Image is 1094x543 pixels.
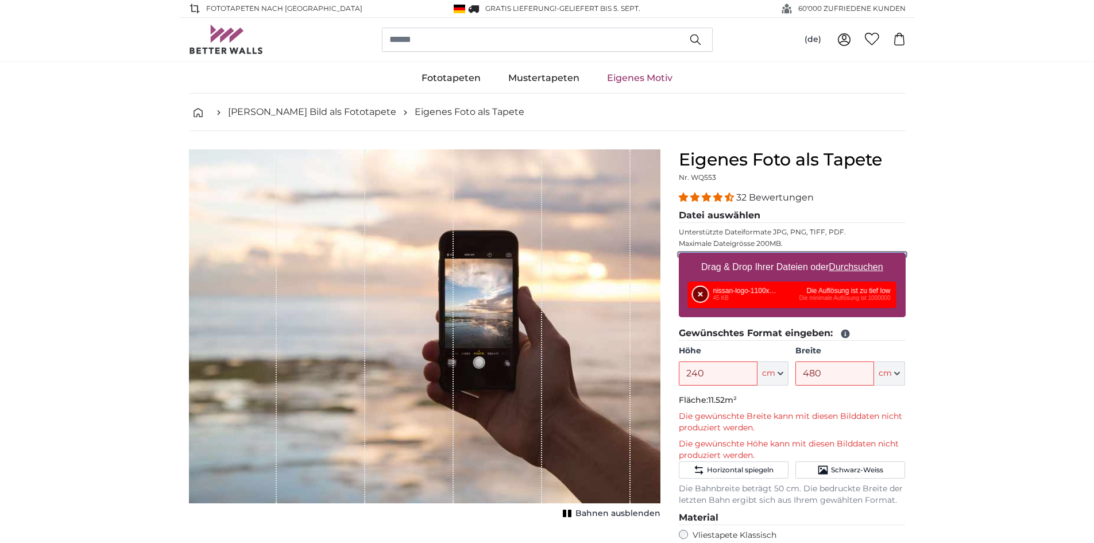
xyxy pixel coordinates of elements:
span: Schwarz-Weiss [831,465,883,475]
span: Horizontal spiegeln [707,465,774,475]
button: cm [874,361,905,386]
button: Schwarz-Weiss [795,461,905,479]
nav: breadcrumbs [189,94,906,131]
div: 1 of 1 [189,149,660,522]
p: Unterstützte Dateiformate JPG, PNG, TIFF, PDF. [679,228,906,237]
p: Fläche: [679,395,906,406]
button: Horizontal spiegeln [679,461,788,479]
span: GRATIS Lieferung! [485,4,556,13]
span: 60'000 ZUFRIEDENE KUNDEN [798,3,906,14]
button: Bahnen ausblenden [559,506,660,522]
span: cm [879,368,892,379]
a: Mustertapeten [494,63,593,93]
a: [PERSON_NAME] Bild als Fototapete [228,105,396,119]
legend: Datei auswählen [679,209,906,223]
span: Fototapeten nach [GEOGRAPHIC_DATA] [206,3,362,14]
legend: Material [679,511,906,525]
a: Eigenes Motiv [593,63,686,93]
label: Breite [795,345,905,357]
u: Durchsuchen [829,262,883,272]
a: Fototapeten [408,63,494,93]
span: 4.31 stars [679,192,736,203]
span: Geliefert bis 5. Sept. [559,4,640,13]
span: 11.52m² [708,395,737,405]
p: Die Bahnbreite beträgt 50 cm. Die bedruckte Breite der letzten Bahn ergibt sich aus Ihrem gewählt... [679,483,906,506]
label: Drag & Drop Ihrer Dateien oder [697,256,888,279]
span: 32 Bewertungen [736,192,814,203]
h1: Eigenes Foto als Tapete [679,149,906,170]
a: Eigenes Foto als Tapete [415,105,524,119]
p: Die gewünschte Höhe kann mit diesen Bilddaten nicht produziert werden. [679,438,906,461]
span: Nr. WQ553 [679,173,716,182]
p: Die gewünschte Breite kann mit diesen Bilddaten nicht produziert werden. [679,411,906,434]
button: cm [757,361,788,386]
span: cm [762,368,775,379]
img: Deutschland [454,5,465,13]
img: Betterwalls [189,25,264,54]
span: Bahnen ausblenden [575,508,660,519]
button: (de) [795,29,830,50]
legend: Gewünschtes Format eingeben: [679,326,906,341]
span: - [556,4,640,13]
p: Maximale Dateigrösse 200MB. [679,239,906,248]
label: Höhe [679,345,788,357]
